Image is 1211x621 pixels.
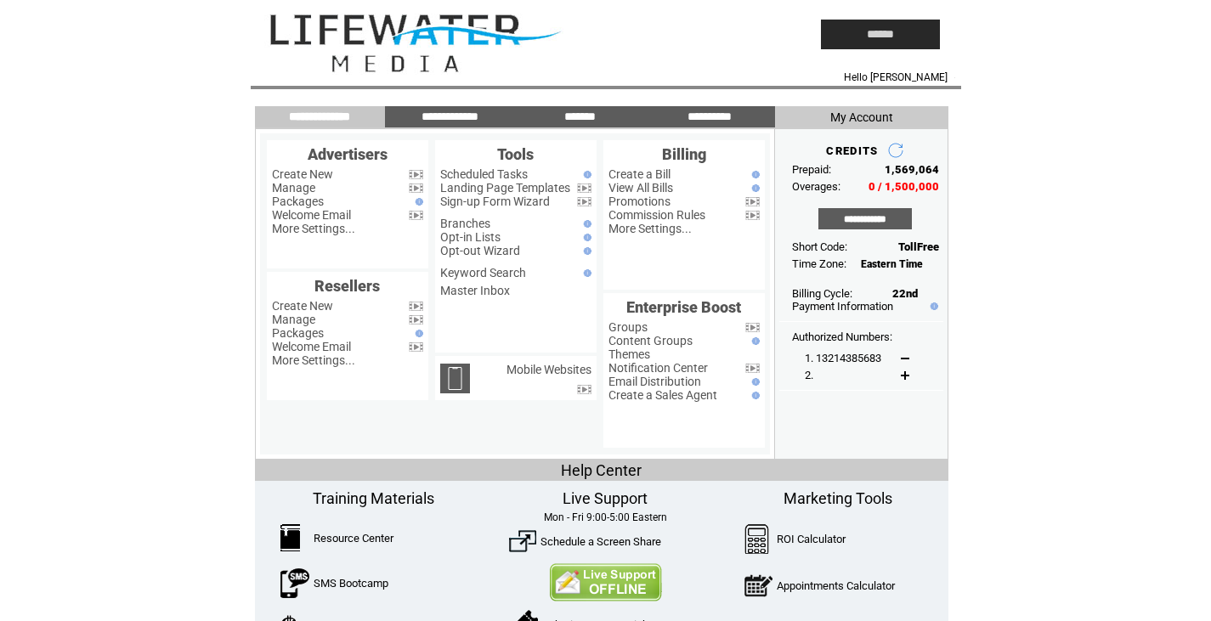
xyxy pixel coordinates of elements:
img: help.gif [580,220,591,228]
img: help.gif [748,184,760,192]
span: 1. 13214385683 [805,352,881,364]
a: Payment Information [792,300,893,313]
span: Eastern Time [861,258,923,270]
img: video.png [745,197,760,206]
a: Notification Center [608,361,708,375]
img: video.png [409,342,423,352]
a: Welcome Email [272,208,351,222]
span: Tools [497,145,534,163]
a: Groups [608,320,648,334]
span: Overages: [792,180,840,193]
span: Authorized Numbers: [792,330,892,343]
span: Marketing Tools [784,489,892,507]
a: View All Bills [608,181,673,195]
a: More Settings... [272,222,355,235]
img: mobile-websites.png [440,364,470,393]
img: help.gif [748,171,760,178]
a: More Settings... [272,353,355,367]
a: Manage [272,313,315,326]
img: AppointmentCalc.png [744,571,772,601]
span: Live Support [563,489,648,507]
span: Short Code: [792,240,847,253]
img: ScreenShare.png [509,528,536,555]
img: video.png [577,197,591,206]
img: help.gif [926,302,938,310]
img: video.png [577,183,591,193]
a: ROI Calculator [777,533,846,545]
a: Welcome Email [272,340,351,353]
img: SMSBootcamp.png [280,568,309,598]
img: help.gif [580,234,591,241]
a: Schedule a Screen Share [540,535,661,548]
a: Themes [608,347,650,361]
a: Create a Bill [608,167,671,181]
span: CREDITS [826,144,878,157]
span: 1,569,064 [885,163,939,176]
img: video.png [745,323,760,332]
img: ResourceCenter.png [280,524,300,551]
a: Mobile Websites [506,363,591,376]
img: video.png [409,211,423,220]
span: 0 / 1,500,000 [869,180,939,193]
span: Resellers [314,277,380,295]
a: Email Distribution [608,375,701,388]
a: Branches [440,217,490,230]
span: Advertisers [308,145,388,163]
span: Prepaid: [792,163,831,176]
img: video.png [577,385,591,394]
img: Contact Us [549,563,662,601]
span: 22nd [892,287,918,300]
img: video.png [409,315,423,325]
a: Manage [272,181,315,195]
img: help.gif [748,392,760,399]
a: Appointments Calculator [777,579,895,592]
img: video.png [745,364,760,373]
a: Keyword Search [440,266,526,279]
img: video.png [409,170,423,179]
a: Landing Page Templates [440,181,570,195]
span: Enterprise Boost [626,298,741,316]
a: Master Inbox [440,284,510,297]
img: video.png [409,183,423,193]
img: video.png [745,211,760,220]
span: My Account [830,110,893,124]
img: help.gif [411,198,423,206]
a: More Settings... [608,222,692,235]
a: Resource Center [314,532,393,545]
span: Mon - Fri 9:00-5:00 Eastern [544,511,667,523]
span: TollFree [898,240,939,253]
a: Sign-up Form Wizard [440,195,550,208]
span: Billing Cycle: [792,287,852,300]
span: 2. [805,369,813,381]
span: Billing [662,145,706,163]
a: Create New [272,167,333,181]
img: help.gif [580,171,591,178]
span: Hello [PERSON_NAME] [844,71,948,83]
span: Time Zone: [792,257,846,270]
a: Opt-out Wizard [440,244,520,257]
a: Scheduled Tasks [440,167,528,181]
a: Packages [272,326,324,340]
span: Training Materials [313,489,434,507]
span: Help Center [561,461,642,479]
a: Content Groups [608,334,693,347]
img: Calculator.png [744,524,770,554]
a: Commission Rules [608,208,705,222]
img: help.gif [411,330,423,337]
a: Create New [272,299,333,313]
img: video.png [409,302,423,311]
a: Opt-in Lists [440,230,501,244]
img: help.gif [748,337,760,345]
img: help.gif [748,378,760,386]
a: SMS Bootcamp [314,577,388,590]
a: Promotions [608,195,671,208]
img: help.gif [580,269,591,277]
img: help.gif [580,247,591,255]
a: Packages [272,195,324,208]
a: Create a Sales Agent [608,388,717,402]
